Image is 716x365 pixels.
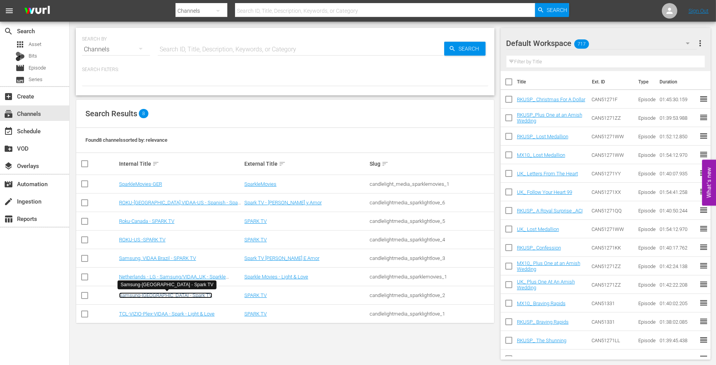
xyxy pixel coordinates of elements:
[121,282,213,288] div: Samsung-[GEOGRAPHIC_DATA] - Spark TV
[19,2,56,20] img: ans4CAIJ8jUAAAAAAAAAAAAAAAAAAAAAAAAgQb4GAAAAAAAAAAAAAAAAAAAAAAAAJMjXAAAAAAAAAAAAAAAAAAAAAAAAgAT5G...
[4,92,13,101] span: Create
[119,311,215,317] a: TCL-VIZIO-Plex-VIDAA - Spark - Light & Love
[517,356,572,362] a: UK_ He Knows My Name
[588,257,635,275] td: CAN51271ZZ
[4,197,13,206] span: Ingestion
[588,164,635,183] td: CAN51271YY
[517,260,580,272] a: MX10_ Plus One at an Amish Wedding
[4,214,13,224] span: Reports
[119,159,242,168] div: Internal Title
[699,150,708,159] span: reorder
[517,152,565,158] a: MX10_ Lost Medallion
[635,331,656,350] td: Episode
[4,109,13,119] span: Channels
[635,109,656,127] td: Episode
[656,220,699,238] td: 01:54:12.970
[635,312,656,331] td: Episode
[588,312,635,331] td: CAN51331
[370,181,493,187] div: candlelight_media_sparklemovies_1
[547,3,567,17] span: Search
[699,131,708,141] span: reorder
[456,42,486,56] span: Search
[588,90,635,109] td: CAN51271F
[506,32,697,54] div: Default Workspace
[370,292,493,298] div: candlelightmedia_sparklightlove_2
[244,311,267,317] a: SPARK TV
[696,34,705,53] button: more_vert
[656,109,699,127] td: 01:39:53.988
[382,160,389,167] span: sort
[152,160,159,167] span: sort
[588,238,635,257] td: CAN51271KK
[119,274,229,285] a: Netherlands - LG - Samsung/VIDAA_UK - Sparkle Movies
[29,76,43,83] span: Series
[656,294,699,312] td: 01:40:02.205
[699,261,708,270] span: reorder
[29,64,46,72] span: Episode
[517,300,566,306] a: MX10_ Braving Rapids
[656,146,699,164] td: 01:54:12.970
[244,159,367,168] div: External Title
[517,171,578,177] a: UK_ Letters From The Heart
[244,255,319,261] a: Spark TV [PERSON_NAME] E Amor
[370,237,493,243] div: candlelightmedia_sparklightlove_4
[370,255,493,261] div: candlelightmedia_sparklightlove_3
[119,200,242,211] a: ROKU-[GEOGRAPHIC_DATA],VIDAA-US - Spanish - Spark TV - [PERSON_NAME] y Amor
[656,312,699,331] td: 01:38:02.085
[370,274,493,280] div: candlelightmedia_sparklemovies_1
[4,27,13,36] span: Search
[244,200,322,205] a: Spark TV - [PERSON_NAME] y Amor
[699,224,708,233] span: reorder
[656,164,699,183] td: 01:40:07.935
[119,181,162,187] a: SparkleMovies-GER
[689,8,709,14] a: Sign Out
[656,238,699,257] td: 01:40:17.762
[588,220,635,238] td: CAN51271WW
[517,226,559,232] a: UK_ Lost Medallion
[656,257,699,275] td: 01:42:24.138
[517,338,566,343] a: RKUSP_ The Shunning
[574,36,589,52] span: 717
[699,113,708,122] span: reorder
[699,354,708,363] span: reorder
[656,90,699,109] td: 01:45:30.159
[85,109,137,118] span: Search Results
[635,201,656,220] td: Episode
[517,71,588,93] th: Title
[244,274,308,280] a: Sparkle Movies - Light & Love
[517,97,585,102] a: RKUSP_ Christmas For A Dollar
[635,90,656,109] td: Episode
[119,292,212,298] a: Samsung-[GEOGRAPHIC_DATA] - Spark TV
[588,275,635,294] td: CAN51271ZZ
[517,208,583,214] a: RKUSP_ A Royal Surprise _ACI
[635,275,656,294] td: Episode
[699,187,708,196] span: reorder
[656,201,699,220] td: 01:40:50.244
[656,127,699,146] td: 01:52:12.850
[244,181,276,187] a: SparkleMovies
[699,205,708,215] span: reorder
[4,127,13,136] span: Schedule
[15,52,25,61] div: Bits
[370,200,493,205] div: candlelightmedia_sparklightlove_6
[4,144,13,153] span: VOD
[656,331,699,350] td: 01:39:45.438
[634,71,655,93] th: Type
[635,238,656,257] td: Episode
[635,220,656,238] td: Episode
[4,161,13,171] span: Overlays
[587,71,634,93] th: Ext. ID
[119,255,196,261] a: Samsung, VIDAA Brazil - SPARK TV
[370,218,493,224] div: candlelightmedia_sparklightlove_5
[15,40,25,49] span: Asset
[656,183,699,201] td: 01:54:41.258
[635,294,656,312] td: Episode
[699,94,708,104] span: reorder
[588,294,635,312] td: CAN51331
[588,109,635,127] td: CAN51271ZZ
[29,41,41,48] span: Asset
[588,146,635,164] td: CAN51271WW
[702,160,716,205] button: Open Feedback Widget
[244,292,267,298] a: SPARK TV
[4,180,13,189] span: Automation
